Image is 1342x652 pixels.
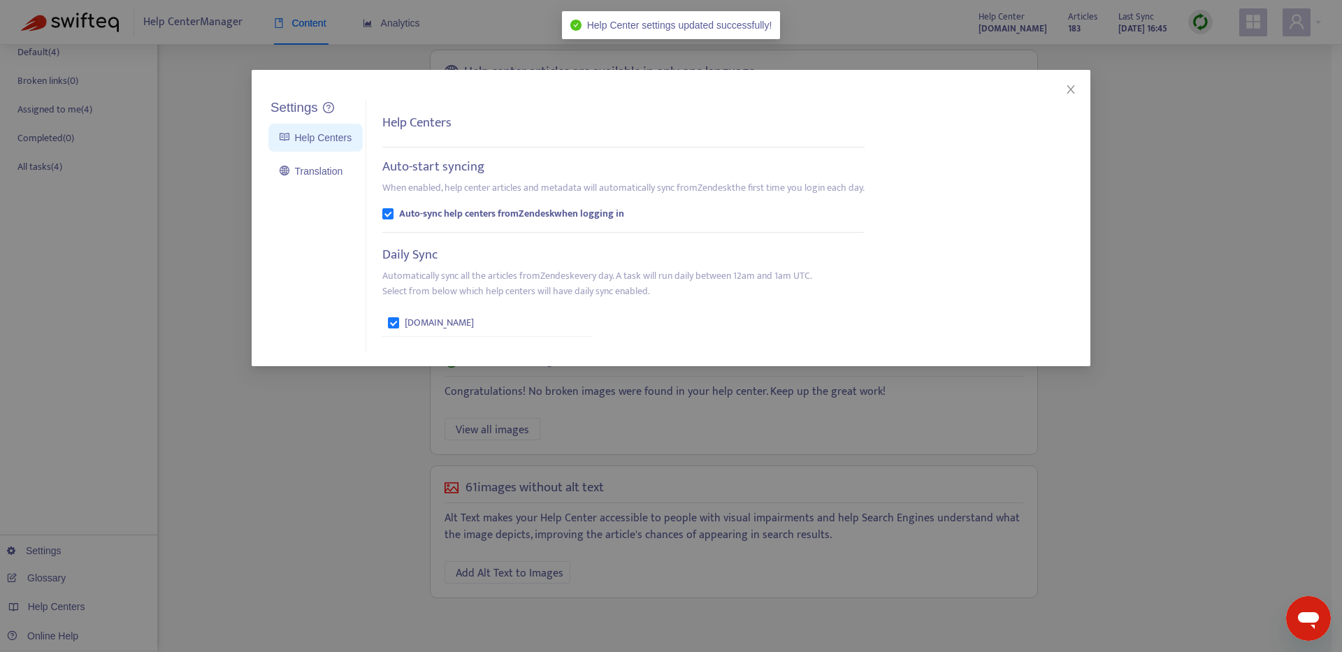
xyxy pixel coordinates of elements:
[382,268,812,299] p: Automatically sync all the articles from Zendesk every day. A task will run daily between 12am an...
[382,159,484,175] h5: Auto-start syncing
[280,166,342,177] a: Translation
[570,20,582,31] span: check-circle
[270,100,318,116] h5: Settings
[587,20,772,31] span: Help Center settings updated successfully!
[399,206,624,222] b: Auto-sync help centers from Zendesk when logging in
[1063,82,1078,97] button: Close
[323,102,334,113] span: question-circle
[382,247,438,263] h5: Daily Sync
[323,102,334,114] a: question-circle
[382,180,865,196] p: When enabled, help center articles and metadata will automatically sync from Zendesk the first ti...
[1065,84,1076,95] span: close
[280,132,352,143] a: Help Centers
[405,315,474,331] span: [DOMAIN_NAME]
[1286,596,1331,641] iframe: Button to launch messaging window
[382,115,452,131] h5: Help Centers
